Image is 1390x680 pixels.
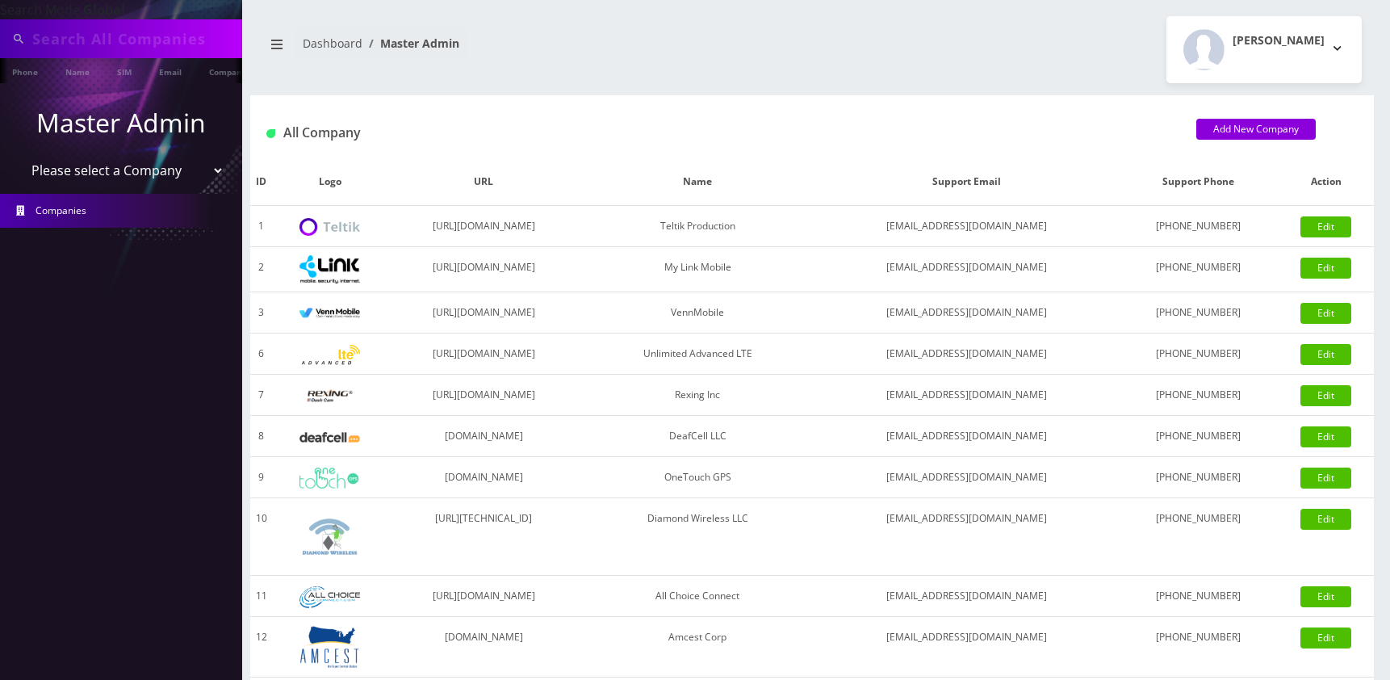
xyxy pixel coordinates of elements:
td: 9 [250,457,273,498]
a: Edit [1300,426,1351,447]
th: Support Phone [1118,158,1278,206]
td: [EMAIL_ADDRESS][DOMAIN_NAME] [815,292,1118,334]
td: [PHONE_NUMBER] [1118,416,1278,457]
td: 10 [250,498,273,576]
td: [EMAIL_ADDRESS][DOMAIN_NAME] [815,498,1118,576]
a: Email [151,58,190,83]
td: [URL][DOMAIN_NAME] [387,375,580,416]
th: Action [1278,158,1374,206]
img: All Choice Connect [299,586,360,608]
strong: Global [83,1,125,19]
td: [URL][DOMAIN_NAME] [387,247,580,292]
img: VennMobile [299,308,360,319]
td: My Link Mobile [580,247,815,292]
a: Edit [1300,258,1351,279]
td: [EMAIL_ADDRESS][DOMAIN_NAME] [815,416,1118,457]
td: [PHONE_NUMBER] [1118,334,1278,375]
td: [URL][DOMAIN_NAME] [387,576,580,617]
td: [DOMAIN_NAME] [387,416,580,457]
td: VennMobile [580,292,815,334]
a: Edit [1300,628,1351,649]
td: 7 [250,375,273,416]
td: Amcest Corp [580,617,815,678]
a: Edit [1300,468,1351,489]
td: 3 [250,292,273,334]
a: Name [57,58,98,83]
td: 8 [250,416,273,457]
td: [EMAIL_ADDRESS][DOMAIN_NAME] [815,375,1118,416]
td: DeafCell LLC [580,416,815,457]
td: [URL][DOMAIN_NAME] [387,206,580,247]
img: DeafCell LLC [299,432,360,443]
img: OneTouch GPS [299,468,360,489]
img: Teltik Production [299,218,360,237]
img: Unlimited Advanced LTE [299,345,360,365]
td: Diamond Wireless LLC [580,498,815,576]
td: [DOMAIN_NAME] [387,617,580,678]
th: Support Email [815,158,1118,206]
td: [EMAIL_ADDRESS][DOMAIN_NAME] [815,247,1118,292]
a: Edit [1300,509,1351,530]
h1: All Company [266,125,1172,141]
td: 2 [250,247,273,292]
img: My Link Mobile [299,255,360,283]
td: [URL][TECHNICAL_ID] [387,498,580,576]
a: Add New Company [1196,119,1316,140]
th: Logo [273,158,387,206]
nav: breadcrumb [262,27,800,73]
td: [PHONE_NUMBER] [1118,206,1278,247]
a: Edit [1300,344,1351,365]
td: Teltik Production [580,206,815,247]
td: OneTouch GPS [580,457,815,498]
th: ID [250,158,273,206]
a: Phone [4,58,46,83]
td: 12 [250,617,273,678]
td: Rexing Inc [580,375,815,416]
td: [EMAIL_ADDRESS][DOMAIN_NAME] [815,206,1118,247]
button: [PERSON_NAME] [1166,16,1362,83]
td: [DOMAIN_NAME] [387,457,580,498]
td: [PHONE_NUMBER] [1118,576,1278,617]
td: All Choice Connect [580,576,815,617]
img: Rexing Inc [299,388,360,404]
a: SIM [109,58,140,83]
a: Edit [1300,216,1351,237]
td: [EMAIL_ADDRESS][DOMAIN_NAME] [815,457,1118,498]
td: [PHONE_NUMBER] [1118,292,1278,334]
img: All Company [266,129,275,138]
td: [PHONE_NUMBER] [1118,617,1278,678]
td: [EMAIL_ADDRESS][DOMAIN_NAME] [815,576,1118,617]
td: [URL][DOMAIN_NAME] [387,334,580,375]
td: 11 [250,576,273,617]
td: [PHONE_NUMBER] [1118,457,1278,498]
input: Search All Companies [32,23,238,54]
h2: [PERSON_NAME] [1233,34,1325,48]
span: Companies [36,204,86,217]
a: Dashboard [303,36,362,51]
a: Edit [1300,385,1351,406]
td: [PHONE_NUMBER] [1118,247,1278,292]
td: [PHONE_NUMBER] [1118,375,1278,416]
th: URL [387,158,580,206]
li: Master Admin [362,35,459,52]
a: Edit [1300,586,1351,607]
td: [URL][DOMAIN_NAME] [387,292,580,334]
img: Amcest Corp [299,625,360,669]
a: Edit [1300,303,1351,324]
td: [EMAIL_ADDRESS][DOMAIN_NAME] [815,334,1118,375]
td: [PHONE_NUMBER] [1118,498,1278,576]
img: Diamond Wireless LLC [299,506,360,567]
td: 6 [250,334,273,375]
td: [EMAIL_ADDRESS][DOMAIN_NAME] [815,617,1118,678]
a: Company [201,58,255,83]
td: Unlimited Advanced LTE [580,334,815,375]
th: Name [580,158,815,206]
td: 1 [250,206,273,247]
